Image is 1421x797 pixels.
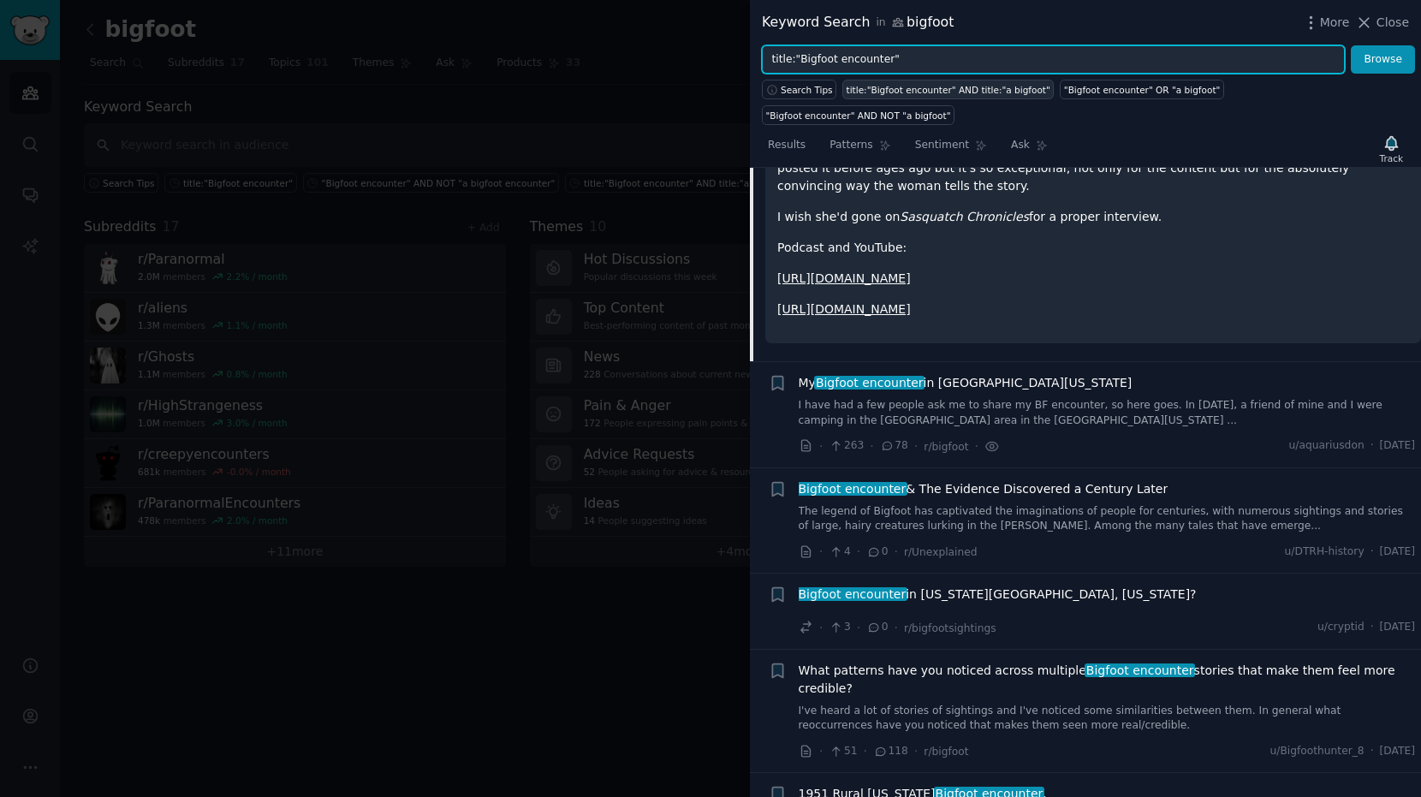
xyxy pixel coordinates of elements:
[777,208,1409,226] p: I wish she'd gone on for a proper interview.
[904,546,978,558] span: r/Unexplained
[914,742,918,760] span: ·
[1370,620,1374,635] span: ·
[799,480,1168,498] a: Bigfoot encounter& The Evidence Discovered a Century Later
[1380,544,1415,560] span: [DATE]
[799,662,1416,698] span: What patterns have you noticed across multiple stories that make them feel more credible?
[1060,80,1224,99] a: "Bigfoot encounter" OR "a bigfoot"
[762,80,836,99] button: Search Tips
[857,619,860,637] span: ·
[799,586,1197,604] span: in [US_STATE][GEOGRAPHIC_DATA], [US_STATE]?
[768,138,806,153] span: Results
[781,84,833,96] span: Search Tips
[797,587,907,601] span: Bigfoot encounter
[842,80,1054,99] a: title:"Bigfoot encounter" AND title:"a bigfoot"
[814,376,925,390] span: Bigfoot encounter
[799,480,1168,498] span: & The Evidence Discovered a Century Later
[1370,744,1374,759] span: ·
[819,437,823,455] span: ·
[829,544,850,560] span: 4
[1320,14,1350,32] span: More
[777,141,1409,195] p: A woman narrates a sighting that happened in the early 1990s in the [GEOGRAPHIC_DATA] NP. I've po...
[1355,14,1409,32] button: Close
[762,12,954,33] div: Keyword Search bigfoot
[870,437,873,455] span: ·
[895,543,898,561] span: ·
[1380,152,1403,164] div: Track
[909,132,993,167] a: Sentiment
[924,441,968,453] span: r/bigfoot
[799,398,1416,428] a: I have had a few people ask me to share my BF encounter, so here goes. In [DATE], a friend of min...
[876,15,885,31] span: in
[799,374,1133,392] a: MyBigfoot encounterin [GEOGRAPHIC_DATA][US_STATE]
[766,110,951,122] div: "Bigfoot encounter" AND NOT "a bigfoot"
[1351,45,1415,74] button: Browse
[799,662,1416,698] a: What patterns have you noticed across multipleBigfoot encounterstories that make them feel more c...
[864,742,867,760] span: ·
[1380,438,1415,454] span: [DATE]
[1302,14,1350,32] button: More
[975,437,978,455] span: ·
[777,302,911,316] a: [URL][DOMAIN_NAME]
[819,742,823,760] span: ·
[762,132,812,167] a: Results
[819,543,823,561] span: ·
[1289,438,1365,454] span: u/aquariusdon
[880,438,908,454] span: 78
[819,619,823,637] span: ·
[799,374,1133,392] span: My in [GEOGRAPHIC_DATA][US_STATE]
[1370,438,1374,454] span: ·
[924,746,968,758] span: r/bigfoot
[797,482,907,496] span: Bigfoot encounter
[900,210,1029,223] em: Sasquatch Chronicles
[866,544,888,560] span: 0
[799,586,1197,604] a: Bigfoot encounterin [US_STATE][GEOGRAPHIC_DATA], [US_STATE]?
[857,543,860,561] span: ·
[829,438,864,454] span: 263
[1011,138,1030,153] span: Ask
[829,138,872,153] span: Patterns
[1317,620,1365,635] span: u/cryptid
[829,620,850,635] span: 3
[777,271,911,285] a: [URL][DOMAIN_NAME]
[829,744,857,759] span: 51
[762,105,954,125] a: "Bigfoot encounter" AND NOT "a bigfoot"
[873,744,908,759] span: 118
[914,437,918,455] span: ·
[1380,744,1415,759] span: [DATE]
[915,138,969,153] span: Sentiment
[847,84,1050,96] div: title:"Bigfoot encounter" AND title:"a bigfoot"
[895,619,898,637] span: ·
[1005,132,1054,167] a: Ask
[799,504,1416,534] a: The legend of Bigfoot has captivated the imaginations of people for centuries, with numerous sigh...
[1064,84,1221,96] div: "Bigfoot encounter" OR "a bigfoot"
[1285,544,1365,560] span: u/DTRH-history
[1269,744,1364,759] span: u/Bigfoothunter_8
[777,239,1409,257] p: Podcast and YouTube:
[799,704,1416,734] a: I've heard a lot of stories of sightings and I've noticed some similarities between them. In gene...
[1374,131,1409,167] button: Track
[1085,663,1195,677] span: Bigfoot encounter
[904,622,996,634] span: r/bigfootsightings
[762,45,1345,74] input: Try a keyword related to your business
[1376,14,1409,32] span: Close
[1370,544,1374,560] span: ·
[1380,620,1415,635] span: [DATE]
[866,620,888,635] span: 0
[823,132,896,167] a: Patterns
